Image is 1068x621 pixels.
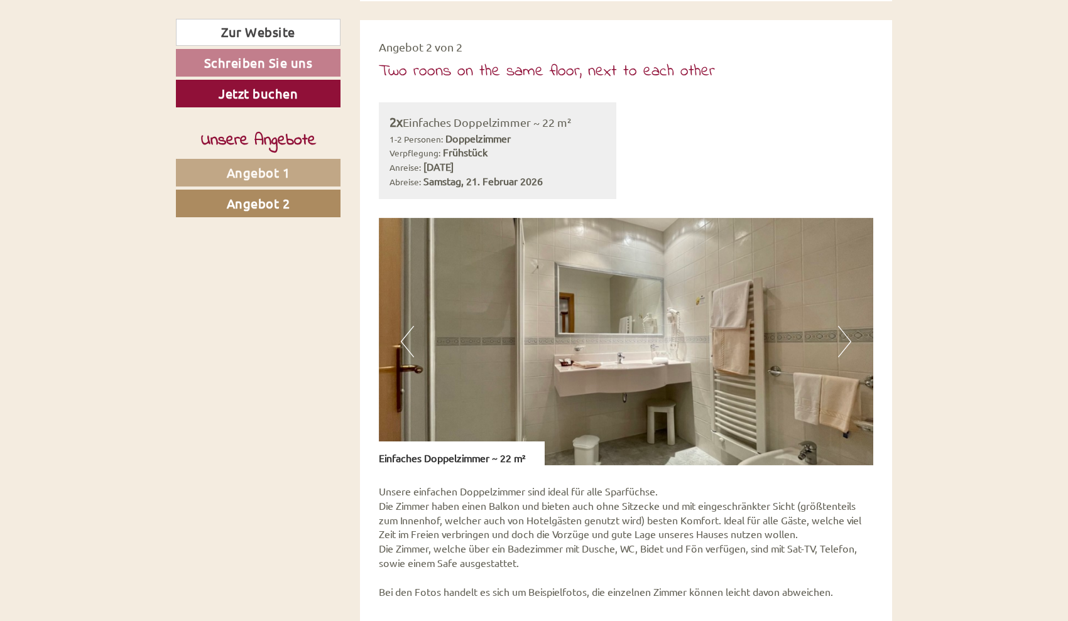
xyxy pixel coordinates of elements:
[227,165,290,180] span: Angebot 1
[838,326,851,357] button: Next
[423,175,543,187] b: Samstag, 21. Februar 2026
[423,160,454,173] b: [DATE]
[390,161,421,173] small: Anreise:
[379,218,874,465] img: image
[19,61,200,70] small: 08:10
[379,484,874,599] p: Unsere einfachen Doppelzimmer sind ideal für alle Sparfüchse. Die Zimmer haben einen Balkon und b...
[379,441,545,465] div: Einfaches Doppelzimmer ~ 22 m²
[217,9,278,31] div: Dienstag
[227,195,290,211] span: Angebot 2
[9,34,207,72] div: Guten Tag, wie können wir Ihnen helfen?
[390,176,421,187] small: Abreise:
[411,325,495,353] button: Senden
[19,36,200,46] div: Hotel Heinz
[176,19,341,46] a: Zur Website
[401,326,414,357] button: Previous
[390,147,440,158] small: Verpflegung:
[176,129,341,153] div: Unsere Angebote
[390,133,443,144] small: 1-2 Personen:
[379,40,462,53] span: Angebot 2 von 2
[445,132,511,144] b: Doppelzimmer
[182,77,476,87] div: Sie
[390,113,606,131] div: Einfaches Doppelzimmer ~ 22 m²
[176,49,341,77] a: Schreiben Sie uns
[390,114,403,129] b: 2x
[182,116,476,125] small: 08:11
[379,60,715,84] div: Two roons on the same floor, next to each other
[176,75,486,127] div: Vielen dank für die Angebot. Haben sie bitte wohl auch eine grössere Alternative mit 2 Zimmer?
[443,146,488,158] b: Frühstück
[176,80,341,107] a: Jetzt buchen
